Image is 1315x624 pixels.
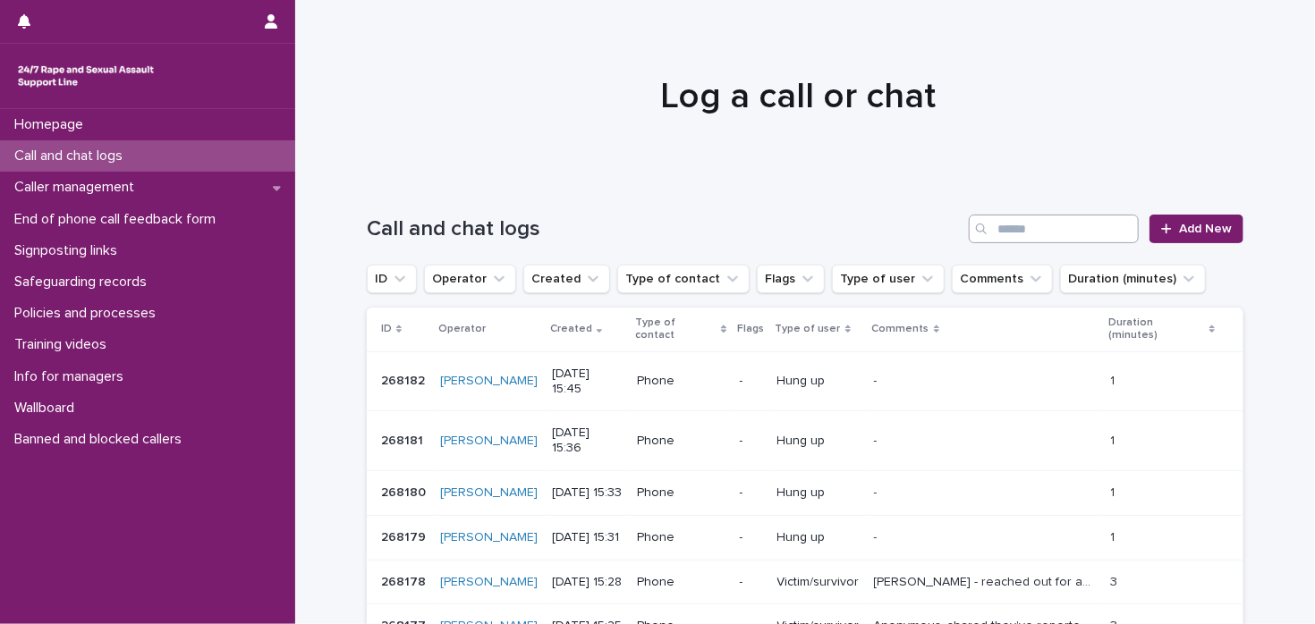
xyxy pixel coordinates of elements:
[367,515,1243,560] tr: 268179268179 [PERSON_NAME] [DATE] 15:31Phone-Hung up-- 11
[367,560,1243,604] tr: 268178268178 [PERSON_NAME] [DATE] 15:28Phone-Victim/survivor[PERSON_NAME] - reached out for an en...
[776,319,841,339] p: Type of user
[637,434,725,449] p: Phone
[552,530,623,545] p: [DATE] 15:31
[381,482,429,501] p: 268180
[440,434,538,449] a: [PERSON_NAME]
[381,571,429,590] p: 268178
[740,374,763,389] p: -
[552,575,623,590] p: [DATE] 15:28
[7,211,230,228] p: End of phone call feedback form
[777,575,860,590] p: Victim/survivor
[7,431,196,448] p: Banned and blocked callers
[874,370,881,389] p: -
[14,58,157,94] img: rhQMoQhaT3yELyF149Cw
[637,575,725,590] p: Phone
[7,305,170,322] p: Policies and processes
[874,430,881,449] p: -
[1110,430,1118,449] p: 1
[7,400,89,417] p: Wallboard
[637,485,725,501] p: Phone
[550,319,592,339] p: Created
[874,527,881,545] p: -
[440,485,538,501] a: [PERSON_NAME]
[440,530,538,545] a: [PERSON_NAME]
[777,374,860,389] p: Hung up
[367,265,417,293] button: ID
[740,575,763,590] p: -
[777,530,860,545] p: Hung up
[367,216,962,242] h1: Call and chat logs
[777,485,860,501] p: Hung up
[637,374,725,389] p: Phone
[438,319,486,339] p: Operator
[635,313,717,346] p: Type of contact
[832,265,945,293] button: Type of user
[738,319,765,339] p: Flags
[7,116,98,133] p: Homepage
[740,530,763,545] p: -
[367,470,1243,515] tr: 268180268180 [PERSON_NAME] [DATE] 15:33Phone-Hung up-- 11
[1110,527,1118,545] p: 1
[381,319,392,339] p: ID
[617,265,750,293] button: Type of contact
[7,242,131,259] p: Signposting links
[740,434,763,449] p: -
[7,179,148,196] p: Caller management
[1110,482,1118,501] p: 1
[1110,571,1121,590] p: 3
[381,430,427,449] p: 268181
[7,274,161,291] p: Safeguarding records
[367,411,1243,471] tr: 268181268181 [PERSON_NAME] [DATE] 15:36Phone-Hung up-- 11
[367,351,1243,411] tr: 268182268182 [PERSON_NAME] [DATE] 15:45Phone-Hung up-- 11
[7,368,138,385] p: Info for managers
[381,527,429,545] p: 268179
[424,265,516,293] button: Operator
[552,426,623,456] p: [DATE] 15:36
[637,530,725,545] p: Phone
[552,485,623,501] p: [DATE] 15:33
[361,75,1237,118] h1: Log a call or chat
[740,485,763,501] p: -
[523,265,610,293] button: Created
[440,575,538,590] a: [PERSON_NAME]
[1150,215,1243,243] a: Add New
[1110,370,1118,389] p: 1
[1108,313,1205,346] p: Duration (minutes)
[381,370,428,389] p: 268182
[7,148,137,164] p: Call and chat logs
[1060,265,1206,293] button: Duration (minutes)
[552,367,623,397] p: [DATE] 15:45
[872,319,929,339] p: Comments
[440,374,538,389] a: [PERSON_NAME]
[7,336,121,353] p: Training videos
[757,265,825,293] button: Flags
[874,571,1100,590] p: Mary-Anne - reached out for an enquiry about the support line. SLW let her know about the reduced...
[874,482,881,501] p: -
[777,434,860,449] p: Hung up
[969,215,1139,243] input: Search
[1179,223,1232,235] span: Add New
[952,265,1053,293] button: Comments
